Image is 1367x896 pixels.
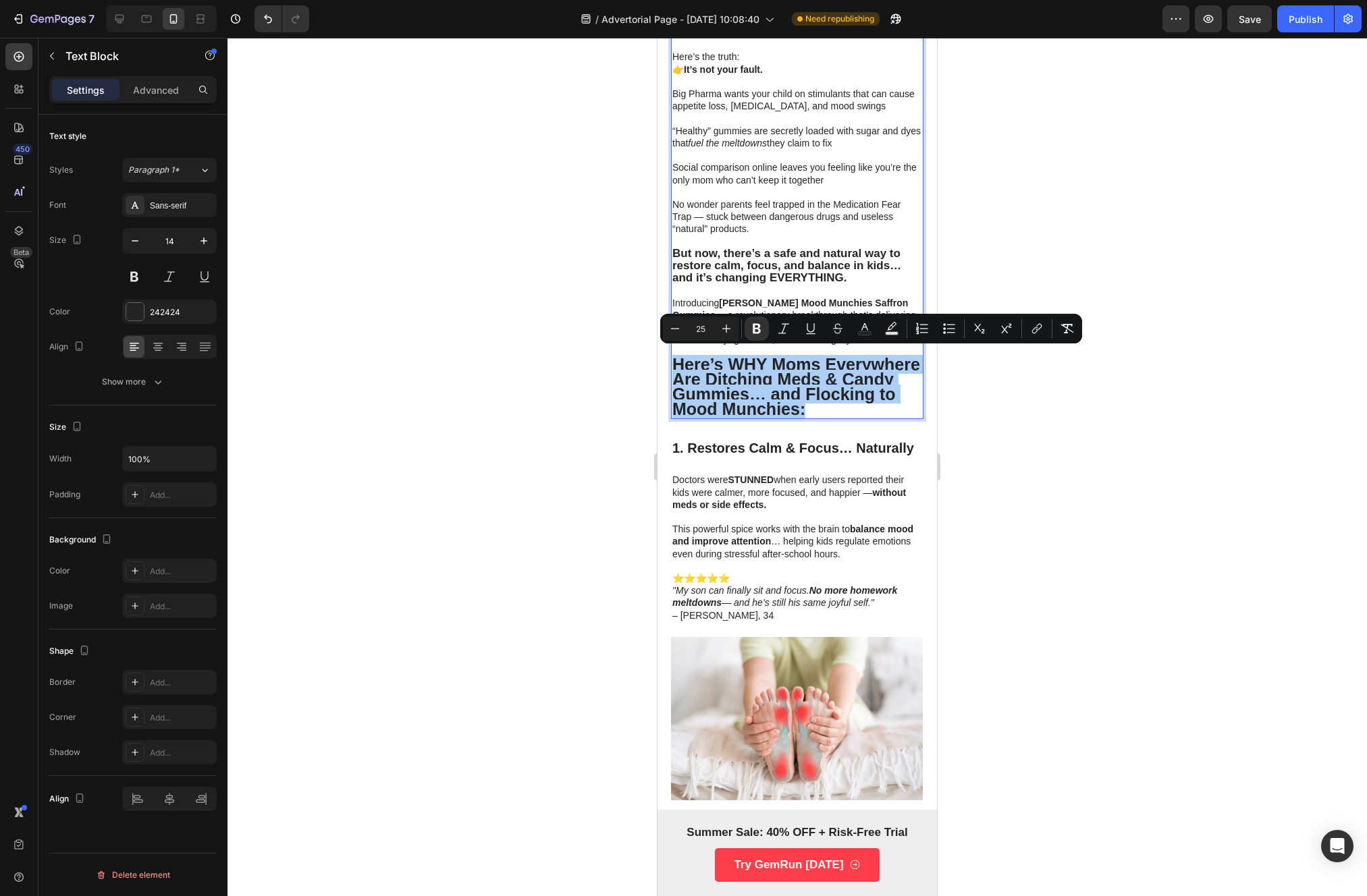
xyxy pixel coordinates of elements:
span: / [595,12,599,26]
div: Align [49,338,87,356]
p: 7 [88,11,95,27]
div: 450 [13,144,32,155]
button: 7 [5,5,101,32]
div: Undo/Redo [254,5,309,32]
div: Padding [49,488,80,501]
div: Beta [10,247,32,258]
strong: balance mood and improve attention [15,486,256,509]
div: Delete element [96,867,170,883]
div: Size [49,418,85,437]
div: Shape [49,642,92,661]
strong: No more homework meltdowns [15,547,240,570]
div: Sans-serif [150,200,213,212]
div: Border [49,676,76,688]
p: Here’s the truth: 👉 [15,13,265,37]
strong: without meds or side effects. [15,449,248,472]
strong: Mood Munchies Saffron Gummies [15,260,250,283]
p: Settings [67,83,105,97]
p: Introducing — a revolutionary breakthrough that’s delivering jaw-dropping results WITHOUT dangero... [15,259,265,308]
strong: But now, there’s a safe and natural way to restore calm, focus, and balance in kids… [15,209,244,234]
iframe: Design area [658,38,937,896]
strong: and it’s changing EVERYTHING. [15,233,190,246]
div: Add... [150,677,213,689]
div: Size [49,231,85,250]
button: Paragraph 1* [122,158,217,182]
span: Save [1239,13,1261,25]
div: Text style [49,130,86,142]
button: Save [1227,5,1272,32]
div: Font [49,199,66,211]
button: Publish [1277,5,1334,32]
div: Image [49,600,73,612]
h3: 1. Restores Calm & Focus… Naturally [14,400,266,420]
strong: STUNNED [70,437,116,447]
p: Text Block [65,48,180,64]
strong: It’s not your fault. [26,26,105,37]
span: Paragraph 1* [128,164,180,176]
div: Add... [150,600,213,613]
div: Add... [150,712,213,724]
div: Add... [150,489,213,501]
img: gempages_583982850819228483-a09430d2-55f6-42b8-8477-2092bf863c8d.png [14,599,265,762]
div: Align [49,790,88,808]
div: Open Intercom Messenger [1321,830,1353,862]
div: Background [49,531,115,549]
span: Need republishing [805,13,874,25]
p: ⭐⭐⭐⭐⭐ – [PERSON_NAME], 34 [15,534,265,584]
i: fuel the meltdowns [30,100,109,111]
div: Corner [49,711,76,723]
div: Color [49,565,70,577]
p: No wonder parents feel trapped in the Medication Fear Trap — stuck between dangerous drugs and us... [15,161,265,198]
p: This powerful spice works with the brain to … helping kids regulate emotions even during stressfu... [15,485,265,522]
div: Add... [150,747,213,759]
div: Color [49,306,70,318]
strong: Here’s WHY Moms Everywhere Are Ditching Meds & Candy Gummies… and Flocking to Mood Munchies: [15,317,263,381]
button: Show more [49,370,217,394]
div: Width [49,453,72,465]
strong: [PERSON_NAME] [61,260,140,271]
p: “Healthy” gummies are secretly loaded with sugar and dyes that they claim to fix [15,87,265,111]
div: Editor contextual toolbar [660,314,1082,343]
div: Shadow [49,746,80,758]
button: Delete element [49,864,217,886]
div: Add... [150,565,213,578]
p: Big Pharma wants your child on stimulants that can cause appetite loss, [MEDICAL_DATA], and mood ... [15,50,265,74]
div: 242424 [150,306,213,318]
span: Advertorial Page - [DATE] 10:08:40 [601,12,759,26]
p: Advanced [133,83,179,97]
div: Publish [1289,12,1322,26]
p: Doctors were when early users reported their kids were calmer, more focused, and happier — [15,436,265,473]
i: "My son can finally sit and focus. — and he’s still his same joyful self." [15,547,240,570]
input: Auto [123,447,216,471]
p: Social comparison online leaves you feeling like you’re the only mom who can’t keep it together [15,123,265,148]
div: Show more [102,375,165,389]
div: Styles [49,164,73,176]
